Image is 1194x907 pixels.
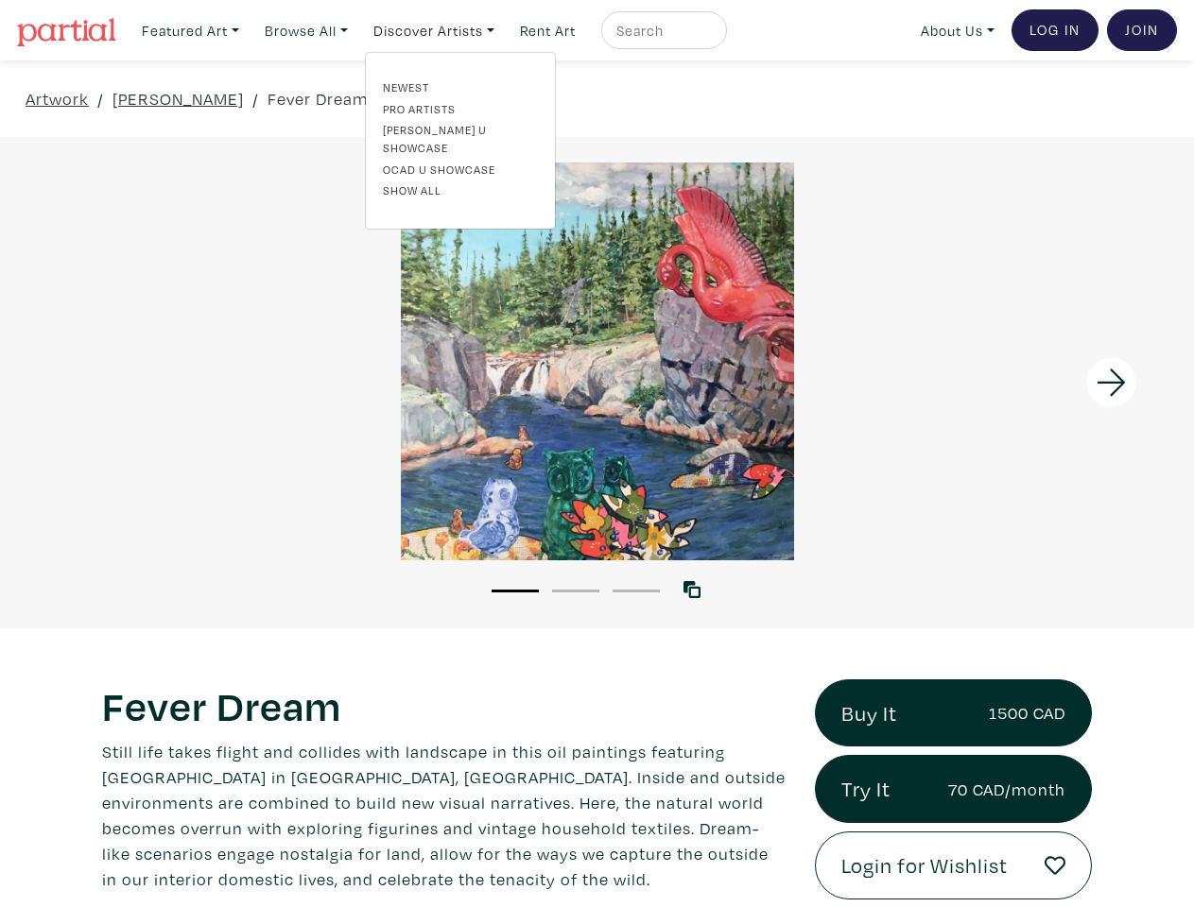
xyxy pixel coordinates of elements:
h1: Fever Dream [102,679,787,730]
small: 70 CAD/month [948,777,1065,802]
a: Rent Art [511,11,584,50]
a: Show all [383,181,538,198]
a: Fever Dream [268,86,369,111]
span: / [97,86,104,111]
a: Newest [383,78,538,95]
a: Log In [1012,9,1099,51]
a: Discover Artists [365,11,503,50]
a: OCAD U Showcase [383,161,538,178]
button: 3 of 3 [613,590,660,592]
a: Featured Art [133,11,248,50]
a: Buy It1500 CAD [815,679,1092,747]
button: 1 of 3 [492,590,539,592]
span: Login for Wishlist [841,849,1008,881]
a: Try It70 CAD/month [815,755,1092,823]
button: 2 of 3 [552,590,599,592]
a: Join [1107,9,1177,51]
div: Featured Art [365,52,556,231]
a: [PERSON_NAME] U Showcase [383,121,538,156]
small: 1500 CAD [989,700,1065,726]
a: Artwork [26,86,89,111]
a: [PERSON_NAME] [112,86,244,111]
span: / [252,86,259,111]
a: About Us [912,11,1003,50]
p: Still life takes flight and collides with landscape in this oil paintings featuring [GEOGRAPHIC_D... [102,739,787,892]
a: Login for Wishlist [815,831,1092,899]
a: Browse All [256,11,356,50]
input: Search [614,19,709,43]
a: Pro artists [383,100,538,117]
